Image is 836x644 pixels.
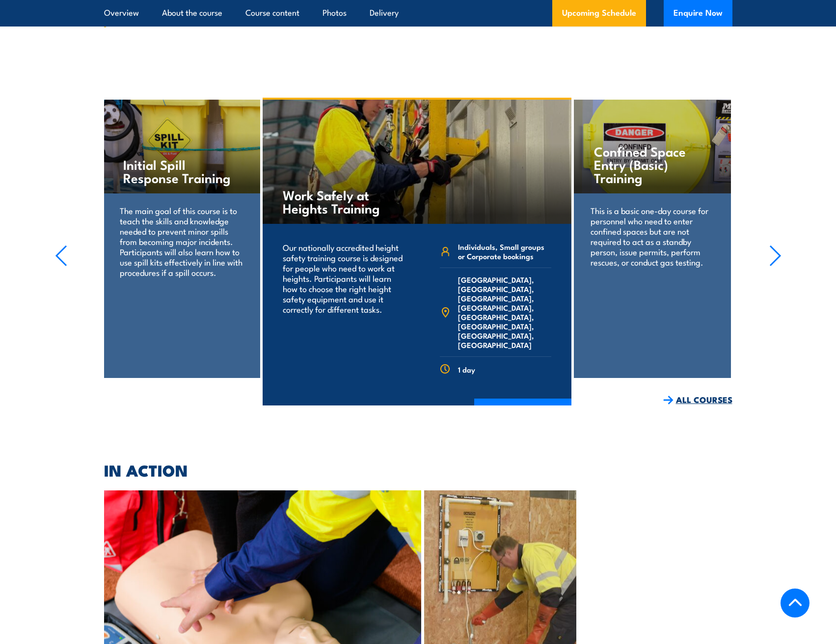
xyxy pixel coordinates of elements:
h4: Confined Space Entry (Basic) Training [594,144,710,184]
span: 1 day [458,365,475,374]
a: COURSE DETAILS [474,399,571,424]
p: Our nationally accredited height safety training course is designed for people who need to work a... [283,242,404,314]
h2: IN ACTION [104,463,732,477]
span: [GEOGRAPHIC_DATA], [GEOGRAPHIC_DATA], [GEOGRAPHIC_DATA], [GEOGRAPHIC_DATA], [GEOGRAPHIC_DATA], [G... [458,275,551,349]
h4: Work Safely at Heights Training [283,188,398,215]
h4: Initial Spill Response Training [123,158,240,184]
span: Individuals, Small groups or Corporate bookings [458,242,551,261]
p: This is a basic one-day course for personnel who need to enter confined spaces but are not requir... [591,205,714,267]
a: ALL COURSES [663,394,732,405]
p: The main goal of this course is to teach the skills and knowledge needed to prevent minor spills ... [120,205,243,277]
